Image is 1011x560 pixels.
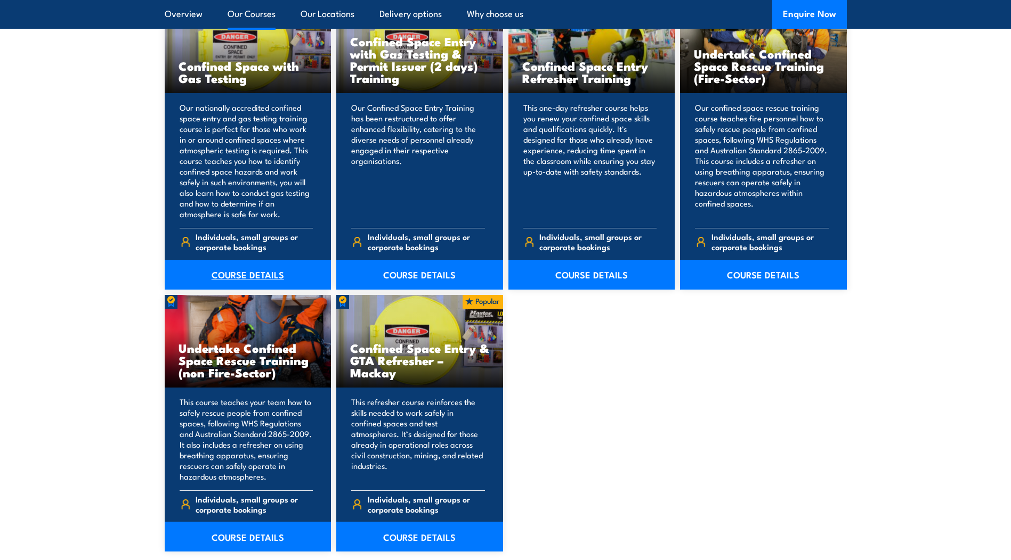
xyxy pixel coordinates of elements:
[539,232,657,252] span: Individuals, small groups or corporate bookings
[522,60,661,84] h3: Confined Space Entry Refresher Training
[368,494,485,514] span: Individuals, small groups or corporate bookings
[695,102,829,219] p: Our confined space rescue training course teaches fire personnel how to safely rescue people from...
[180,102,313,219] p: Our nationally accredited confined space entry and gas testing training course is perfect for tho...
[350,342,489,378] h3: Confined Space Entry & GTA Refresher – Mackay
[680,260,847,290] a: COURSE DETAILS
[351,102,485,219] p: Our Confined Space Entry Training has been restructured to offer enhanced flexibility, catering t...
[180,397,313,482] p: This course teaches your team how to safely rescue people from confined spaces, following WHS Reg...
[336,260,503,290] a: COURSE DETAILS
[694,47,833,84] h3: Undertake Confined Space Rescue Training (Fire-Sector)
[179,60,318,84] h3: Confined Space with Gas Testing
[350,35,489,84] h3: Confined Space Entry with Gas Testing & Permit Issuer (2 days) Training
[165,260,331,290] a: COURSE DETAILS
[196,494,313,514] span: Individuals, small groups or corporate bookings
[523,102,657,219] p: This one-day refresher course helps you renew your confined space skills and qualifications quick...
[711,232,829,252] span: Individuals, small groups or corporate bookings
[336,522,503,551] a: COURSE DETAILS
[351,397,485,482] p: This refresher course reinforces the skills needed to work safely in confined spaces and test atm...
[196,232,313,252] span: Individuals, small groups or corporate bookings
[165,522,331,551] a: COURSE DETAILS
[368,232,485,252] span: Individuals, small groups or corporate bookings
[508,260,675,290] a: COURSE DETAILS
[179,342,318,378] h3: Undertake Confined Space Rescue Training (non Fire-Sector)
